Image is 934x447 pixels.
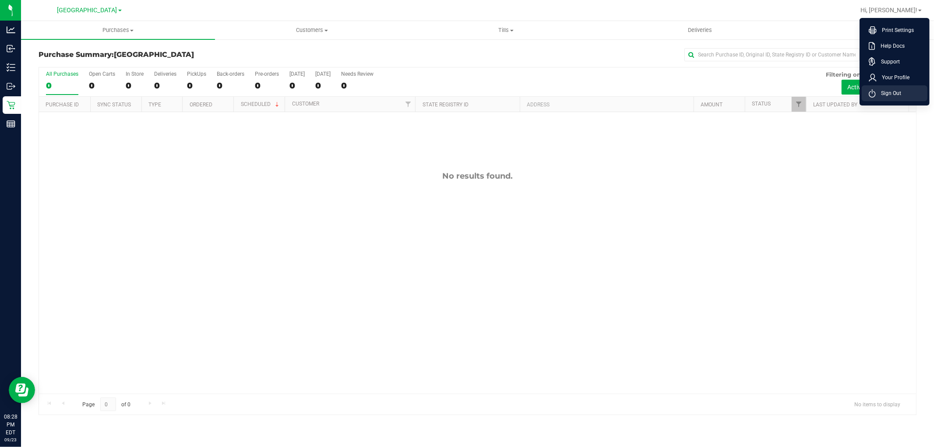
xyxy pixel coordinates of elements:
div: [DATE] [289,71,305,77]
div: PickUps [187,71,206,77]
a: Help Docs [869,42,924,50]
span: Purchases [21,26,215,34]
span: Deliveries [676,26,724,34]
a: Scheduled [241,101,281,107]
li: Sign Out [862,85,927,101]
a: Customers [215,21,409,39]
div: 0 [341,81,374,91]
a: Customer [292,101,319,107]
a: Purchases [21,21,215,39]
button: Active only [842,80,882,95]
div: Pre-orders [255,71,279,77]
a: State Registry ID [423,102,469,108]
div: 0 [289,81,305,91]
span: Your Profile [877,73,909,82]
div: 0 [315,81,331,91]
span: Tills [409,26,603,34]
span: Print Settings [877,26,914,35]
a: Filter [401,97,415,112]
p: 09/23 [4,436,17,443]
iframe: Resource center [9,377,35,403]
span: Hi, [PERSON_NAME]! [860,7,917,14]
div: In Store [126,71,144,77]
a: Status [752,101,771,107]
div: Needs Review [341,71,374,77]
div: 0 [154,81,176,91]
input: Search Purchase ID, Original ID, State Registry ID or Customer Name... [684,48,860,61]
div: 0 [255,81,279,91]
span: No items to display [847,398,907,411]
span: Help Docs [875,42,905,50]
th: Address [520,97,694,112]
a: Support [869,57,924,66]
span: Customers [215,26,409,34]
span: Filtering on status: [826,71,883,78]
span: Support [876,57,900,66]
inline-svg: Inventory [7,63,15,72]
a: Purchase ID [46,102,79,108]
inline-svg: Analytics [7,25,15,34]
a: Tills [409,21,603,39]
div: 0 [217,81,244,91]
a: Filter [792,97,806,112]
a: Type [148,102,161,108]
div: Open Carts [89,71,115,77]
div: 0 [187,81,206,91]
a: Amount [701,102,723,108]
div: 0 [126,81,144,91]
div: All Purchases [46,71,78,77]
inline-svg: Inbound [7,44,15,53]
inline-svg: Reports [7,120,15,128]
a: Deliveries [603,21,797,39]
div: Deliveries [154,71,176,77]
a: Sync Status [97,102,131,108]
inline-svg: Retail [7,101,15,109]
h3: Purchase Summary: [39,51,331,59]
p: 08:28 PM EDT [4,413,17,436]
span: Page of 0 [75,398,138,411]
a: Last Updated By [814,102,858,108]
div: [DATE] [315,71,331,77]
span: Sign Out [876,89,901,98]
inline-svg: Outbound [7,82,15,91]
span: [GEOGRAPHIC_DATA] [114,50,194,59]
div: No results found. [39,171,916,181]
div: 0 [89,81,115,91]
div: 0 [46,81,78,91]
div: Back-orders [217,71,244,77]
a: Ordered [190,102,212,108]
span: [GEOGRAPHIC_DATA] [57,7,117,14]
